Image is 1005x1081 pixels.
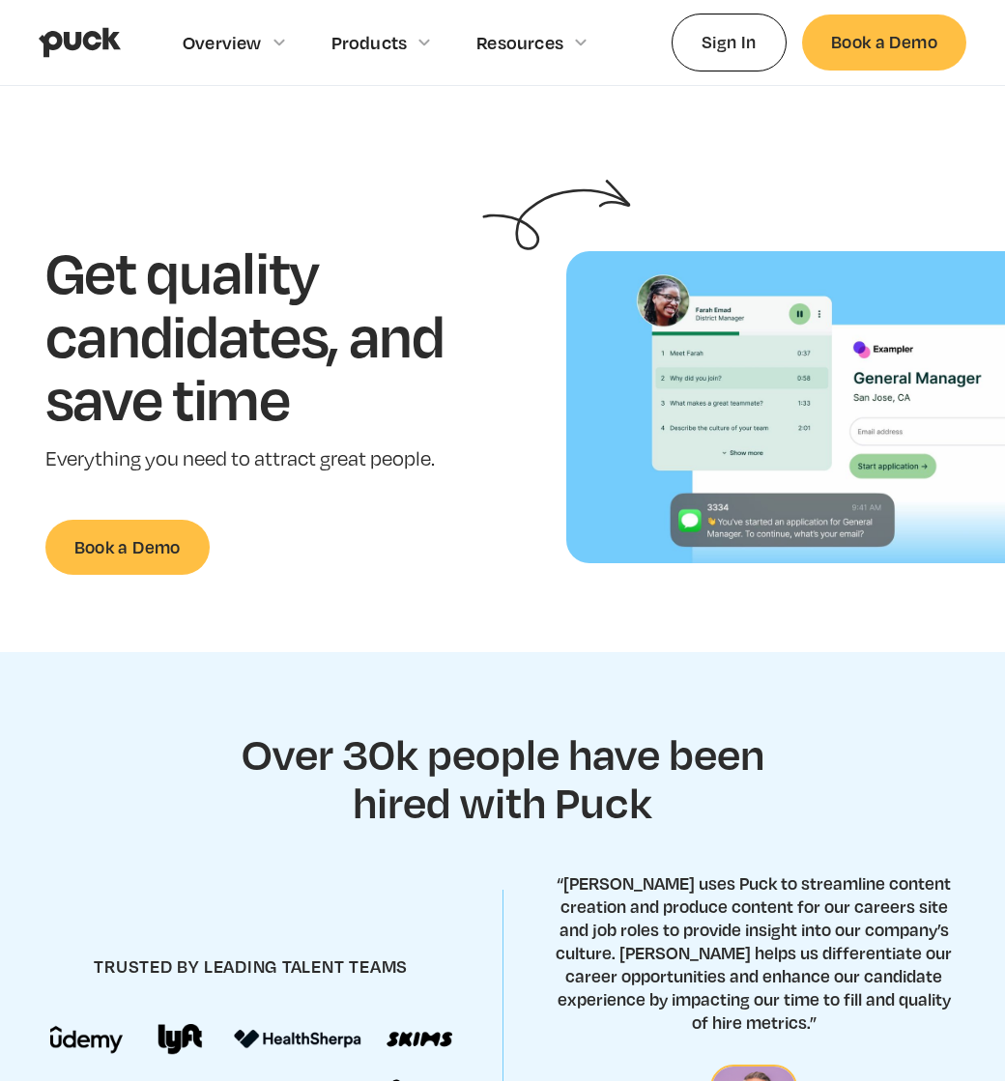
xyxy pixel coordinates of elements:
a: Book a Demo [45,520,210,575]
div: Resources [476,32,563,53]
h1: Get quality candidates, and save time [45,240,504,430]
h2: Over 30k people have been hired with Puck [217,729,788,825]
h4: trusted by leading talent teams [94,955,408,978]
p: Everything you need to attract great people. [45,445,504,473]
div: Overview [183,32,262,53]
div: Products [331,32,408,53]
p: “[PERSON_NAME] uses Puck to streamline content creation and produce content for our careers site ... [553,871,955,1034]
a: Book a Demo [802,14,966,70]
a: Sign In [672,14,787,71]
